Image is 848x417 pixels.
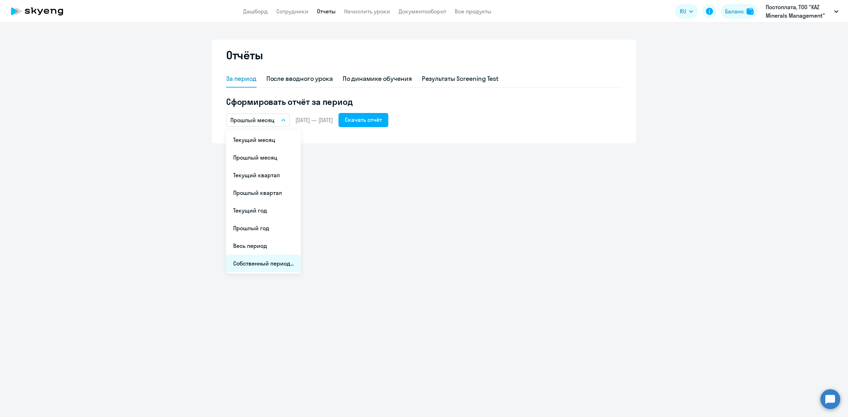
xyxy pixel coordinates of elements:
a: Дашборд [243,8,268,15]
div: Скачать отчёт [345,115,382,124]
h2: Отчёты [226,48,263,62]
p: Постоплата, ТОО "KAZ Minerals Management" [766,3,831,20]
div: Результаты Screening Test [422,74,499,83]
a: Начислить уроки [344,8,390,15]
ul: RU [226,130,301,274]
span: RU [680,7,686,16]
p: Прошлый месяц [230,116,275,124]
div: Баланс [725,7,744,16]
h5: Сформировать отчёт за период [226,96,622,107]
button: Постоплата, ТОО "KAZ Minerals Management" [762,3,842,20]
button: RU [675,4,698,18]
a: Документооборот [399,8,446,15]
button: Скачать отчёт [338,113,388,127]
div: За период [226,74,257,83]
button: Балансbalance [721,4,758,18]
a: Все продукты [455,8,491,15]
div: По динамике обучения [343,74,412,83]
span: [DATE] — [DATE] [295,116,333,124]
button: Прошлый месяц [226,113,290,127]
a: Сотрудники [276,8,308,15]
a: Отчеты [317,8,336,15]
img: balance [747,8,754,15]
div: После вводного урока [266,74,333,83]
